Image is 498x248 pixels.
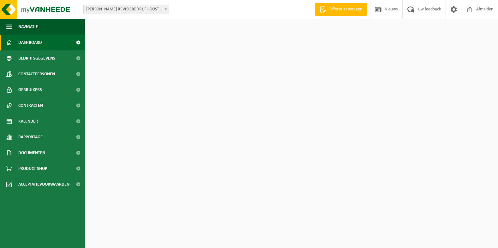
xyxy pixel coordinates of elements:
[18,145,45,161] span: Documenten
[18,129,43,145] span: Rapportage
[18,82,42,98] span: Gebruikers
[328,6,364,13] span: Offerte aanvragen
[18,113,38,129] span: Kalender
[18,176,69,192] span: Acceptatievoorwaarden
[83,5,169,14] span: CLAEYS J. REVISIEBEDRIJF - OOSTKAMP
[18,98,43,113] span: Contracten
[18,161,47,176] span: Product Shop
[18,66,55,82] span: Contactpersonen
[84,5,169,14] span: CLAEYS J. REVISIEBEDRIJF - OOSTKAMP
[315,3,367,16] a: Offerte aanvragen
[18,35,42,50] span: Dashboard
[18,50,55,66] span: Bedrijfsgegevens
[18,19,38,35] span: Navigatie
